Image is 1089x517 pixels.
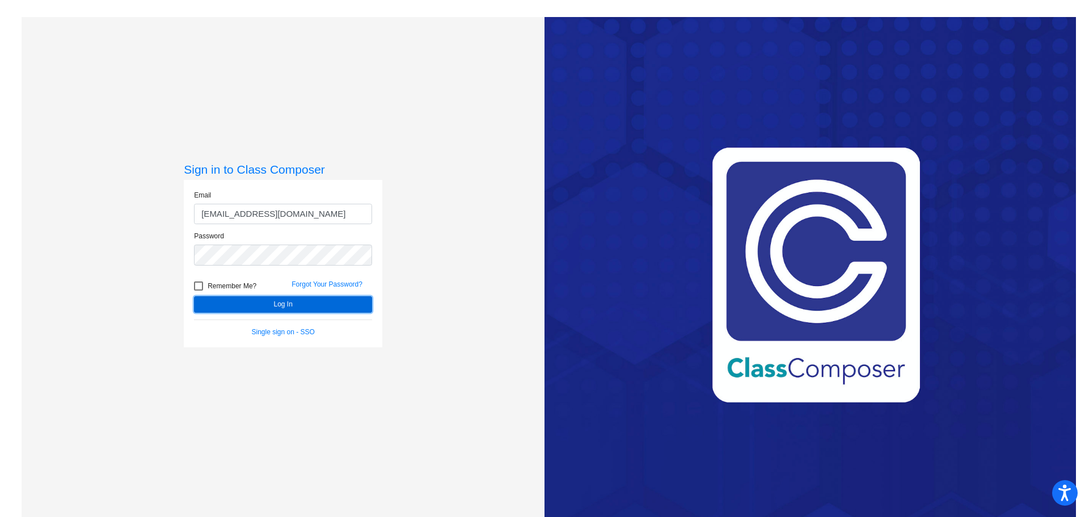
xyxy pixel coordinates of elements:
[194,231,224,241] label: Password
[292,280,362,288] a: Forgot Your Password?
[194,296,372,313] button: Log In
[184,162,382,176] h3: Sign in to Class Composer
[252,328,315,336] a: Single sign on - SSO
[194,190,211,200] label: Email
[208,279,256,293] span: Remember Me?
